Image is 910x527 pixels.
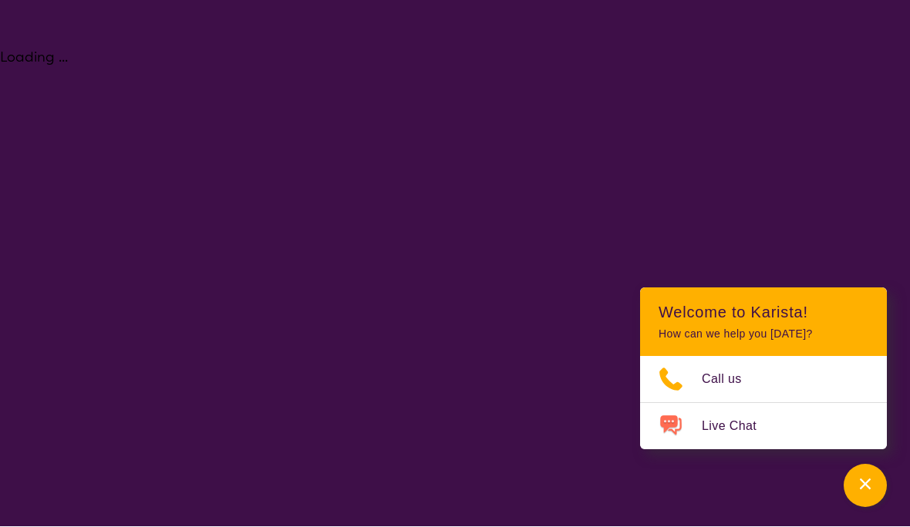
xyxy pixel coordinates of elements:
[702,415,775,438] span: Live Chat
[659,328,868,341] p: How can we help you [DATE]?
[640,357,887,450] ul: Choose channel
[659,304,868,322] h2: Welcome to Karista!
[844,465,887,508] button: Channel Menu
[702,368,760,391] span: Call us
[640,288,887,450] div: Channel Menu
